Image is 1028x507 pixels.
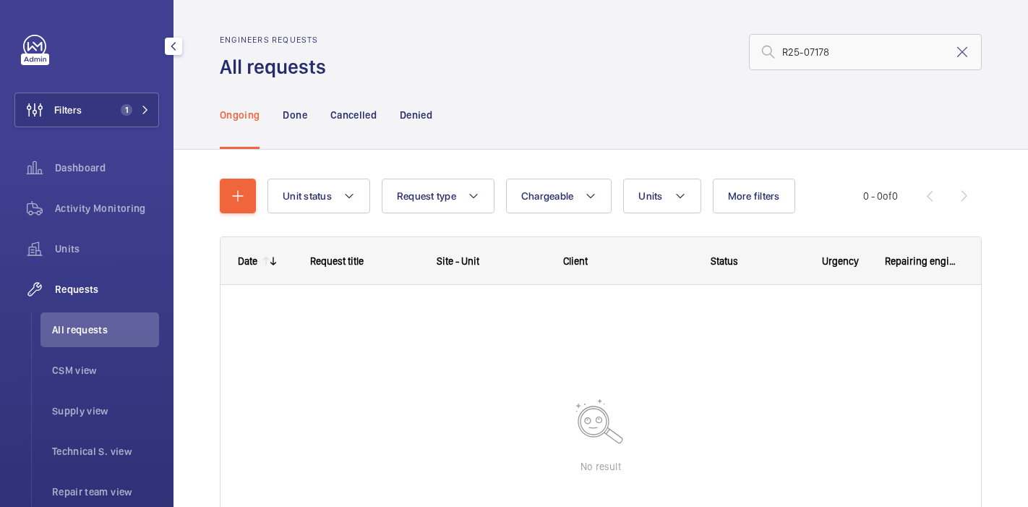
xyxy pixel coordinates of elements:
[863,191,898,201] span: 0 - 0 0
[220,54,335,80] h1: All requests
[711,255,738,267] span: Status
[521,190,574,202] span: Chargeable
[55,161,159,175] span: Dashboard
[728,190,780,202] span: More filters
[883,190,892,202] span: of
[55,282,159,297] span: Requests
[52,323,159,337] span: All requests
[52,444,159,459] span: Technical S. view
[55,242,159,256] span: Units
[397,190,456,202] span: Request type
[563,255,588,267] span: Client
[330,108,377,122] p: Cancelled
[437,255,479,267] span: Site - Unit
[638,190,662,202] span: Units
[400,108,432,122] p: Denied
[713,179,795,213] button: More filters
[283,108,307,122] p: Done
[55,201,159,216] span: Activity Monitoring
[310,255,364,267] span: Request title
[382,179,494,213] button: Request type
[238,255,257,267] div: Date
[14,93,159,127] button: Filters1
[623,179,701,213] button: Units
[54,103,82,117] span: Filters
[506,179,612,213] button: Chargeable
[52,363,159,378] span: CSM view
[749,34,982,70] input: Search by request number or quote number
[283,190,332,202] span: Unit status
[220,108,260,122] p: Ongoing
[121,104,132,116] span: 1
[267,179,370,213] button: Unit status
[885,255,959,267] span: Repairing engineer
[822,255,859,267] span: Urgency
[52,404,159,418] span: Supply view
[52,485,159,499] span: Repair team view
[220,35,335,45] h2: Engineers requests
